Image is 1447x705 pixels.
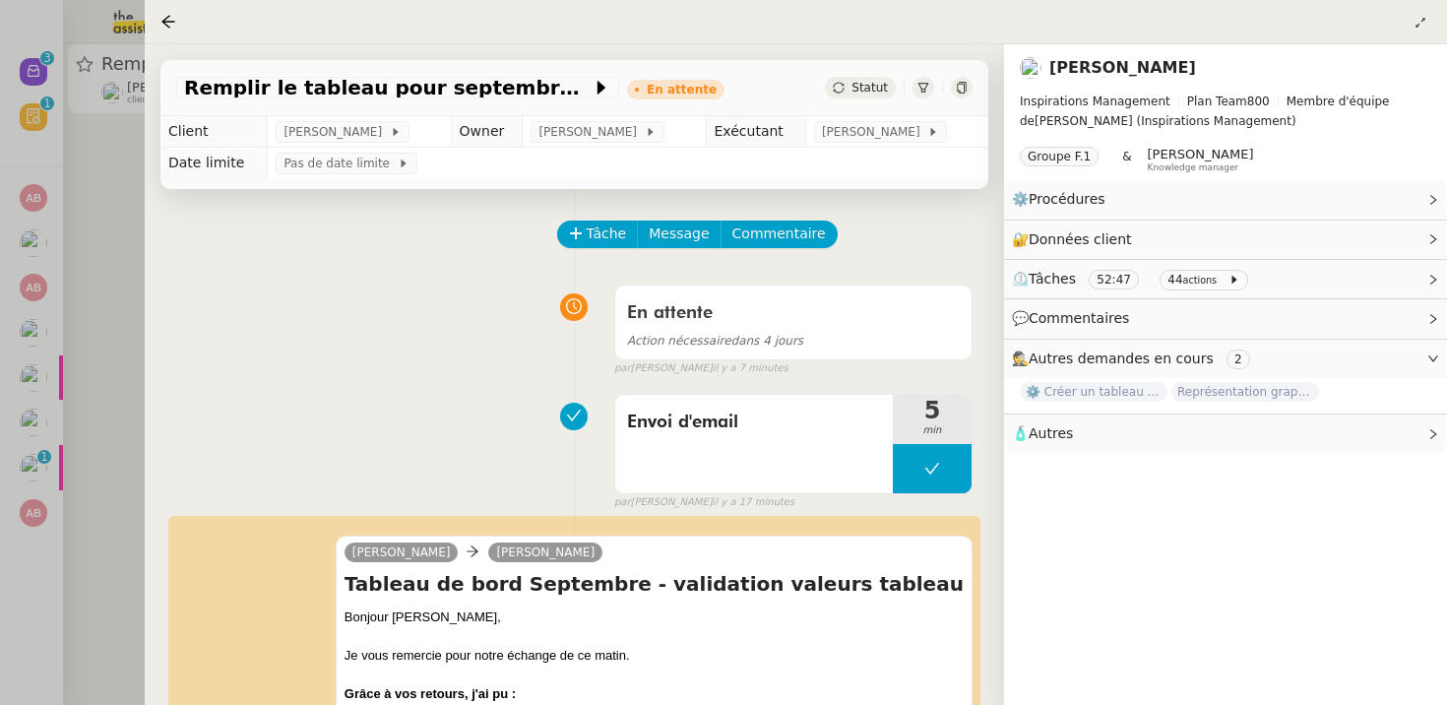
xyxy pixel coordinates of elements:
[1004,340,1447,378] div: 🕵️Autres demandes en cours 2
[1029,351,1214,366] span: Autres demandes en cours
[283,154,397,173] span: Pas de date limite
[1012,188,1114,211] span: ⚙️
[713,494,795,511] span: il y a 17 minutes
[893,399,972,422] span: 5
[1012,228,1140,251] span: 🔐
[1012,351,1258,366] span: 🕵️
[713,360,788,377] span: il y a 7 minutes
[1171,382,1319,402] span: Représentation graphique sur Canva
[1029,271,1076,287] span: Tâches
[1049,58,1196,77] a: [PERSON_NAME]
[184,78,592,97] span: Remplir le tableau pour septembre en se reconnectant aux 6 plateformes
[1122,147,1131,172] span: &
[1004,415,1447,453] div: 🧴Autres
[1012,271,1256,287] span: ⏲️
[1227,350,1250,369] nz-tag: 2
[1004,299,1447,338] div: 💬Commentaires
[1020,382,1167,402] span: ⚙️ Créer un tableau de bord mensuel
[1167,273,1182,287] span: 44
[160,148,268,179] td: Date limite
[851,81,888,95] span: Statut
[587,223,627,245] span: Tâche
[1020,147,1099,166] nz-tag: Groupe F.1
[1247,95,1270,108] span: 800
[488,544,602,561] a: [PERSON_NAME]
[627,304,713,322] span: En attente
[721,221,838,248] button: Commentaire
[1089,270,1139,289] nz-tag: 52:47
[647,84,717,96] div: En attente
[345,570,964,598] h4: Tableau de bord Septembre - validation valeurs tableau
[1029,191,1105,207] span: Procédures
[1020,92,1431,131] span: [PERSON_NAME] (Inspirations Management)
[538,122,644,142] span: [PERSON_NAME]
[732,223,826,245] span: Commentaire
[1012,425,1073,441] span: 🧴
[706,116,805,148] td: Exécutant
[557,221,639,248] button: Tâche
[1029,231,1132,247] span: Données client
[649,223,709,245] span: Message
[345,646,964,666] div: Je vous remercie pour notre échange de ce matin.
[1004,180,1447,219] div: ⚙️Procédures
[1012,310,1138,326] span: 💬
[637,221,721,248] button: Message
[614,494,794,511] small: [PERSON_NAME]
[822,122,927,142] span: [PERSON_NAME]
[283,122,389,142] span: [PERSON_NAME]
[1148,147,1254,161] span: [PERSON_NAME]
[1187,95,1247,108] span: Plan Team
[1004,260,1447,298] div: ⏲️Tâches 52:47 44actions
[893,422,972,439] span: min
[345,686,516,701] strong: Grâce à vos retours, j'ai pu :
[1020,57,1041,79] img: users%2F6gb6idyi0tfvKNN6zQQM24j9Qto2%2Favatar%2F4d99454d-80b1-4afc-9875-96eb8ae1710f
[614,360,631,377] span: par
[627,408,881,437] span: Envoi d'email
[1020,95,1170,108] span: Inspirations Management
[627,334,803,348] span: dans 4 jours
[614,360,788,377] small: [PERSON_NAME]
[1004,221,1447,259] div: 🔐Données client
[1148,147,1254,172] app-user-label: Knowledge manager
[1148,162,1239,173] span: Knowledge manager
[1183,275,1218,286] small: actions
[1029,310,1129,326] span: Commentaires
[345,608,964,627] div: Bonjour [PERSON_NAME],
[627,334,731,348] span: Action nécessaire
[1029,425,1073,441] span: Autres
[614,494,631,511] span: par
[345,544,459,561] a: [PERSON_NAME]
[451,116,523,148] td: Owner
[160,116,268,148] td: Client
